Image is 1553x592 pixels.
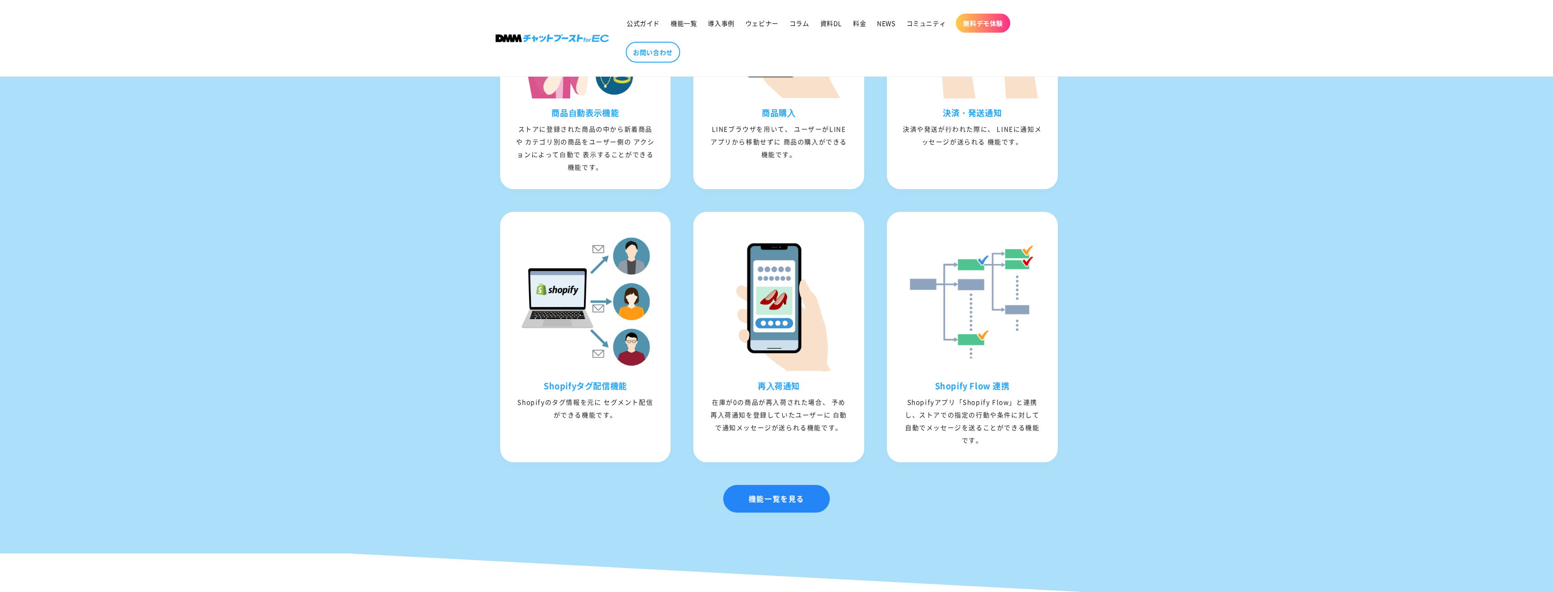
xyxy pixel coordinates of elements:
img: 株式会社DMM Boost [496,34,609,42]
a: 無料デモ体験 [956,14,1010,33]
span: 資料DL [820,19,842,27]
div: Shopifyアプリ「Shopify Flow」と連携し、ストアでの指定の行動や条件に対して自動でメッセージを送ることができる機能です。 [889,396,1056,446]
a: コラム [784,14,815,33]
span: 公式ガイド [627,19,660,27]
h3: 決済・発送通知 [889,108,1056,118]
span: ウェビナー [745,19,779,27]
div: 在庫が0の商品が再⼊荷された場合、 予め再⼊荷通知を登録していたユーザーに ⾃動で通知メッセージが送られる機能です。 [696,396,862,434]
a: NEWS [871,14,901,33]
span: 無料デモ体験 [963,19,1003,27]
a: 資料DL [815,14,847,33]
a: お問い合わせ [626,42,680,63]
div: ストアに登録された商品の中から新着商品や カテゴリ別の商品をユーザー側の アクションによって⾃動で 表⽰することができる機能です。 [502,122,669,173]
span: コラム [789,19,809,27]
span: 導入事例 [708,19,734,27]
div: LINEブラウザを⽤いて、 ユーザーがLINEアプリから移動せずに 商品の購⼊ができる機能です。 [696,122,862,161]
div: 決済や発送が⾏われた際に、 LINEに通知メッセージが送られる 機能です。 [889,122,1056,148]
a: 公式ガイド [621,14,665,33]
span: コミュニティ [906,19,946,27]
a: ウェビナー [740,14,784,33]
h3: 再⼊荷通知 [696,381,862,391]
h3: 商品購⼊ [696,108,862,118]
span: NEWS [877,19,895,27]
img: Shopify Flow 連携 [903,232,1042,372]
span: お問い合わせ [633,48,673,56]
span: 機能一覧 [671,19,697,27]
a: コミュニティ [901,14,952,33]
a: 料金 [847,14,871,33]
img: Shopifyタグ配信機能 [516,232,655,372]
h3: Shopifyタグ配信機能 [502,381,669,391]
a: 機能一覧を見る [723,485,830,513]
h3: Shopify Flow 連携 [889,381,1056,391]
img: 再⼊荷通知 [709,232,848,372]
div: Shopifyのタグ情報を元に セグメント配信ができる機能です。 [502,396,669,421]
a: 導入事例 [702,14,740,33]
h3: 商品⾃動表⽰機能 [502,108,669,118]
span: 料金 [853,19,866,27]
a: 機能一覧 [665,14,702,33]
